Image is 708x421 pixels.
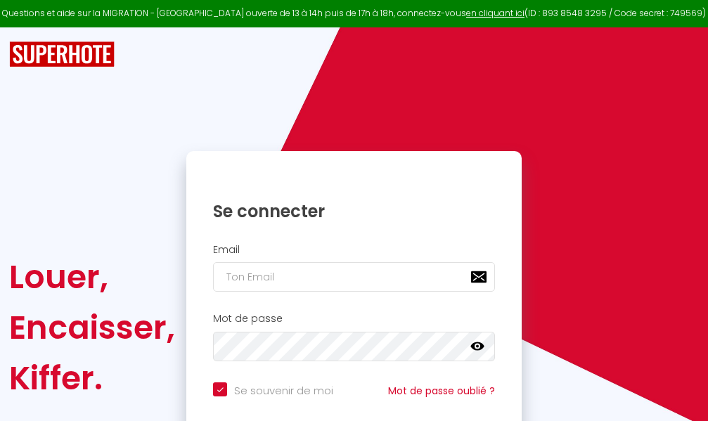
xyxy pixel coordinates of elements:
h2: Mot de passe [213,313,495,325]
h2: Email [213,244,495,256]
div: Encaisser, [9,302,175,353]
div: Louer, [9,252,175,302]
h1: Se connecter [213,200,495,222]
img: SuperHote logo [9,41,115,67]
a: Mot de passe oublié ? [388,384,495,398]
a: en cliquant ici [466,7,524,19]
input: Ton Email [213,262,495,292]
div: Kiffer. [9,353,175,403]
